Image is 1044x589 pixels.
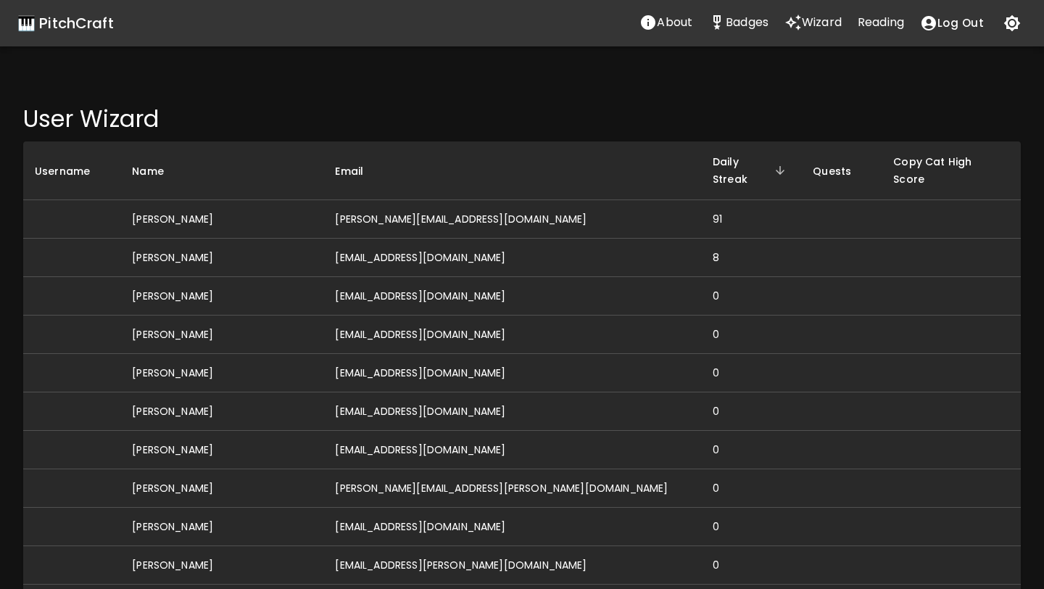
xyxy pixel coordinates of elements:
[323,316,701,354] td: [EMAIL_ADDRESS][DOMAIN_NAME]
[701,469,801,508] td: 0
[323,546,701,585] td: [EMAIL_ADDRESS][PERSON_NAME][DOMAIN_NAME]
[893,153,1009,188] span: Copy Cat High Score
[323,431,701,469] td: [EMAIL_ADDRESS][DOMAIN_NAME]
[323,277,701,316] td: [EMAIL_ADDRESS][DOMAIN_NAME]
[323,508,701,546] td: [EMAIL_ADDRESS][DOMAIN_NAME]
[120,546,323,585] td: [PERSON_NAME]
[701,277,801,316] td: 0
[701,200,801,239] td: 91
[858,14,904,31] p: Reading
[120,200,323,239] td: [PERSON_NAME]
[701,354,801,392] td: 0
[726,14,768,31] p: Badges
[120,316,323,354] td: [PERSON_NAME]
[700,8,776,38] a: Stats
[323,392,701,431] td: [EMAIL_ADDRESS][DOMAIN_NAME]
[802,14,842,31] p: Wizard
[701,431,801,469] td: 0
[713,153,790,188] span: Daily Streak
[120,469,323,508] td: [PERSON_NAME]
[323,354,701,392] td: [EMAIL_ADDRESS][DOMAIN_NAME]
[850,8,912,37] button: Reading
[813,162,870,180] span: Quests
[701,239,801,277] td: 8
[120,431,323,469] td: [PERSON_NAME]
[701,508,801,546] td: 0
[700,8,776,37] button: Stats
[132,162,183,180] span: Name
[631,8,700,38] a: About
[631,8,700,37] button: About
[120,392,323,431] td: [PERSON_NAME]
[23,104,1021,133] h4: User Wizard
[323,239,701,277] td: [EMAIL_ADDRESS][DOMAIN_NAME]
[120,508,323,546] td: [PERSON_NAME]
[323,200,701,239] td: [PERSON_NAME][EMAIL_ADDRESS][DOMAIN_NAME]
[35,162,109,180] span: Username
[912,8,992,38] button: account of current user
[776,8,850,38] a: Wizard
[701,316,801,354] td: 0
[17,12,114,35] a: 🎹 PitchCraft
[335,162,382,180] span: Email
[776,8,850,37] button: Wizard
[120,239,323,277] td: [PERSON_NAME]
[120,354,323,392] td: [PERSON_NAME]
[850,8,912,38] a: Reading
[657,14,692,31] p: About
[323,469,701,508] td: [PERSON_NAME][EMAIL_ADDRESS][PERSON_NAME][DOMAIN_NAME]
[120,277,323,316] td: [PERSON_NAME]
[701,392,801,431] td: 0
[701,546,801,585] td: 0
